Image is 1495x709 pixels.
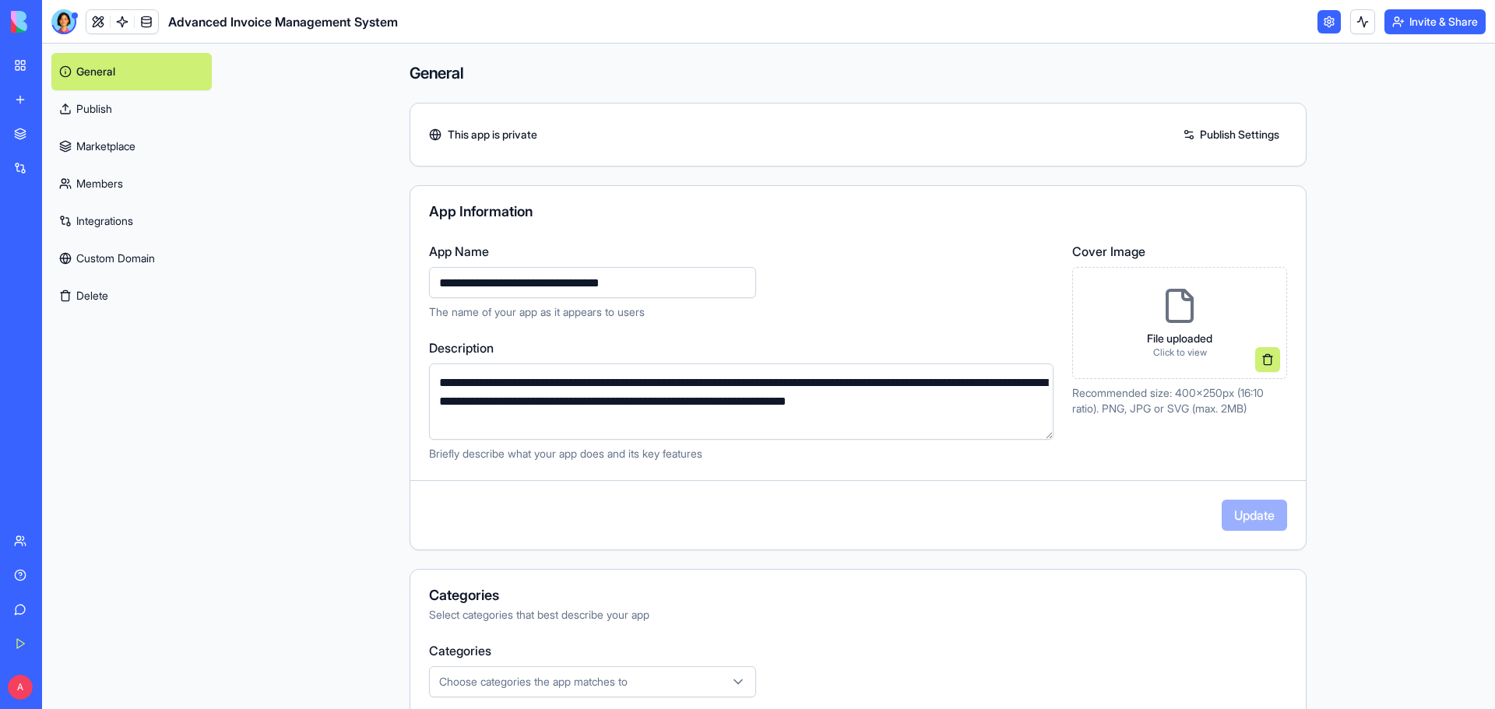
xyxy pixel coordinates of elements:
label: Description [429,339,1054,357]
label: App Name [429,242,1054,261]
div: App Information [429,205,1287,219]
img: logo [11,11,107,33]
label: Categories [429,641,1287,660]
p: File uploaded [1147,331,1212,346]
p: Recommended size: 400x250px (16:10 ratio). PNG, JPG or SVG (max. 2MB) [1072,385,1287,416]
label: Cover Image [1072,242,1287,261]
p: Click to view [1147,346,1212,359]
span: Advanced Invoice Management System [168,12,398,31]
div: Categories [429,588,1287,602]
button: Choose categories the app matches to [429,666,756,697]
a: Publish [51,90,212,128]
a: Members [51,165,212,202]
a: Marketplace [51,128,212,165]
span: A [8,675,33,700]
div: Select categories that best describe your app [429,607,1287,623]
a: General [51,53,212,90]
span: This app is private [448,127,537,142]
a: Custom Domain [51,240,212,277]
a: Publish Settings [1175,122,1287,147]
a: Integrations [51,202,212,240]
span: Choose categories the app matches to [439,674,628,690]
button: Delete [51,277,212,314]
button: Invite & Share [1384,9,1486,34]
div: File uploadedClick to view [1072,267,1287,379]
h4: General [410,62,1307,84]
p: The name of your app as it appears to users [429,304,1054,320]
p: Briefly describe what your app does and its key features [429,446,1054,462]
